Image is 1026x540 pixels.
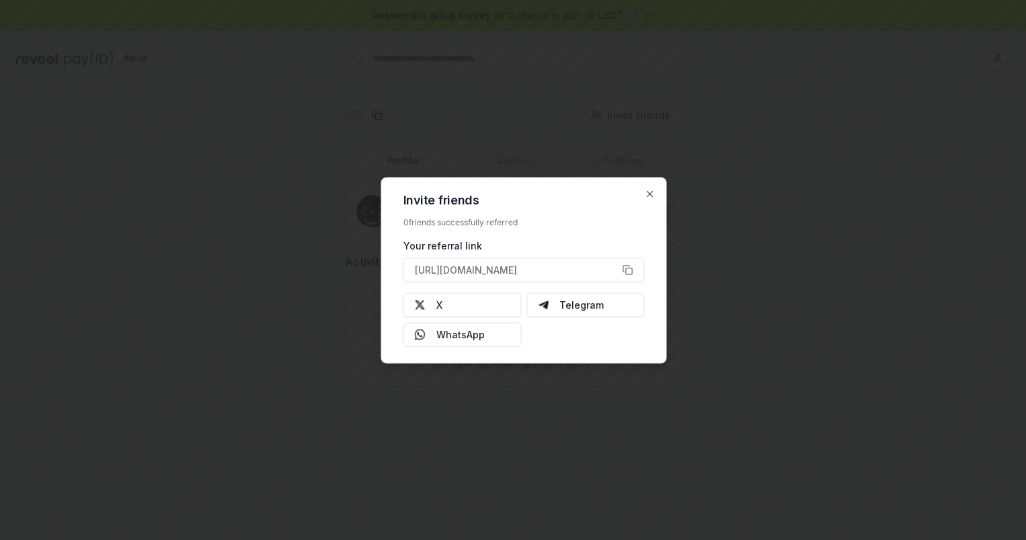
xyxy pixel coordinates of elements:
span: [URL][DOMAIN_NAME] [415,263,517,277]
h2: Invite friends [403,194,645,206]
img: X [415,299,426,310]
div: Your referral link [403,238,645,252]
button: Telegram [526,293,645,317]
img: Whatsapp [415,329,426,340]
button: [URL][DOMAIN_NAME] [403,258,645,282]
button: X [403,293,522,317]
button: WhatsApp [403,322,522,346]
img: Telegram [538,299,549,310]
div: 0 friends successfully referred [403,217,645,227]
